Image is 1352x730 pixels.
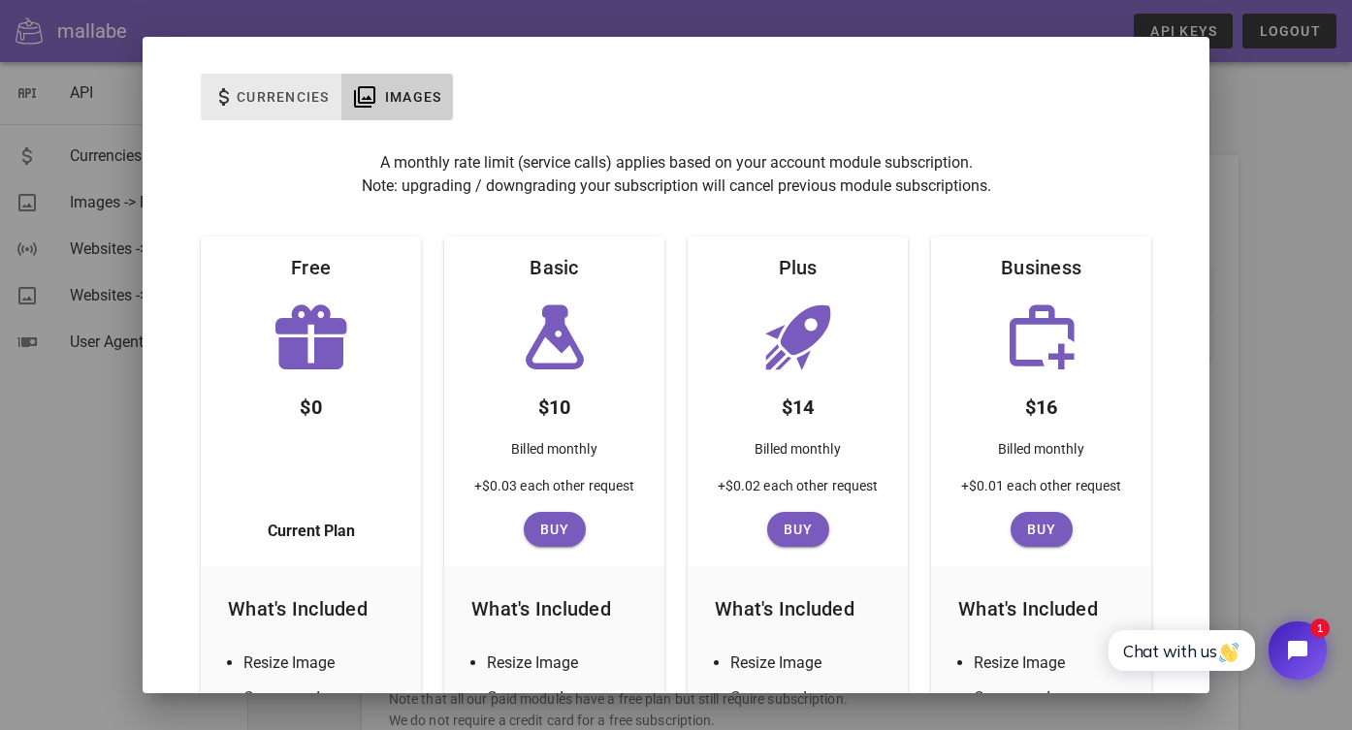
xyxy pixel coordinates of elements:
span: Currencies [236,89,330,105]
div: What's Included [943,578,1140,640]
button: Images [341,74,454,120]
button: Currencies [201,74,341,120]
li: Resize Image [974,651,1132,675]
li: Resize Image [487,651,645,675]
div: $16 [1010,376,1074,430]
div: $10 [523,376,587,430]
li: Compress Image [487,686,645,710]
button: Buy [767,512,829,547]
button: Buy [524,512,586,547]
li: Compress Image [730,686,888,710]
li: Compress Image [974,686,1132,710]
span: Buy [775,522,821,537]
div: Free [275,237,346,299]
span: Buy [1018,522,1065,537]
div: Billed monthly [739,430,855,475]
button: Buy [1011,512,1073,547]
p: A monthly rate limit (service calls) applies based on your account module subscription. Note: upg... [201,151,1151,198]
div: Billed monthly [982,430,1099,475]
span: Buy [531,522,578,537]
div: $14 [766,376,830,430]
iframe: Tidio Chat [1087,605,1343,696]
div: Basic [514,237,594,299]
div: +$0.03 each other request [459,475,651,512]
span: Images [384,89,442,105]
div: $0 [284,376,338,430]
div: Plus [763,237,833,299]
div: What's Included [212,578,409,640]
span: Current Plan [268,520,355,543]
div: +$0.01 each other request [946,475,1138,512]
li: Compress Image [243,686,402,710]
div: What's Included [699,578,896,640]
li: Resize Image [730,651,888,675]
div: What's Included [456,578,653,640]
div: +$0.02 each other request [702,475,894,512]
li: Resize Image [243,651,402,675]
div: Billed monthly [496,430,612,475]
div: Business [985,237,1097,299]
